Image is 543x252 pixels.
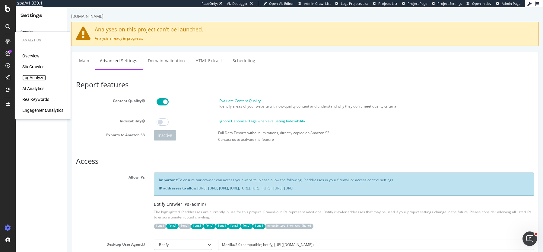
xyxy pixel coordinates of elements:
a: HTML Extract [124,45,160,62]
a: EngagementAnalytics [22,107,63,113]
strong: IP addresses to allow: [92,178,130,183]
a: Open in dev [466,1,491,6]
p: To ensure our crawler can access your website, please allow the following IP addresses in your fi... [92,170,462,175]
span: Open Viz Editor [269,1,294,6]
p: Contact us to activate the feature [151,130,467,135]
h3: Access [9,150,467,158]
label: Content Quality [5,89,82,96]
code: Dynamic IPs from AWS ( ) [198,216,246,221]
a: Project Settings [432,1,462,6]
button: Content Quality [75,91,78,96]
h5: Botify Crawler IPs (admin) [87,195,467,199]
p: The highlighted IP addresses are currently in use for this project. Grayed-out IPs represent addi... [87,202,467,212]
h4: Analyses on this project can't be launched. [9,19,467,25]
a: Open Viz Editor [263,1,294,6]
a: Admin Page [496,1,520,6]
p: Identify areas of your website with low-quality content and understand why they don't meet qualit... [152,96,467,102]
a: Projects List [373,1,397,6]
span: Project Page [408,1,427,6]
a: Crawler [21,29,62,35]
div: Settings [21,12,62,19]
span: Admin Page [502,1,520,6]
code: [URL] [136,216,149,221]
code: [URL] [112,216,124,221]
a: Project Page [402,1,427,6]
label: Exports to Amazon S3 [5,123,82,130]
a: Domain Validation [76,45,122,62]
a: Advanced Settings [28,45,75,62]
label: Indexability [5,109,82,116]
div: Inactive [87,123,109,133]
span: Logs Projects List [341,1,368,6]
div: [DOMAIN_NAME] [4,6,37,12]
label: Allow IPs [5,165,82,173]
code: [URL] [87,216,99,221]
a: here [236,217,243,220]
a: SiteCrawler [22,64,44,70]
span: Projects List [378,1,397,6]
a: Main [8,45,27,62]
span: Open in dev [472,1,491,6]
code: [URL] [173,216,186,221]
h3: Report features [9,73,467,81]
iframe: Intercom live chat [522,231,537,246]
a: Logs Projects List [335,1,368,6]
div: Analytics [22,38,63,43]
div: Crawler [21,29,33,35]
code: [URL] [161,216,173,221]
code: [URL] [149,216,161,221]
strong: Important: [92,170,111,175]
a: LogAnalyzer [22,75,46,81]
span: Project Settings [437,1,462,6]
button: Indexability [75,111,78,116]
a: Overview [22,53,40,59]
label: Evaluate Content Quality [152,91,194,96]
a: Scheduling [161,45,193,62]
p: [URL], [URL], [URL], [URL], [URL], [URL], [URL], [URL], [URL] [92,178,462,183]
a: Admin Crawl List [298,1,331,6]
code: [URL] [99,216,112,221]
label: Full Data Exports without limitations, directly copied on Amazon S3. [151,123,263,128]
label: Ignore Canonical Tags when evaluating Indexability [152,111,238,116]
a: RealKeywords [22,96,49,102]
a: AI Analytics [22,86,44,92]
code: [URL] [124,216,136,221]
code: [URL] [186,216,198,221]
button: Desktop User Agent [75,234,78,240]
span: Admin Crawl List [304,1,331,6]
p: Analysis already in progress. [9,28,467,34]
div: ReadOnly: [202,1,218,6]
label: Desktop User Agent [5,232,82,240]
div: Viz Debugger: [227,1,249,6]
